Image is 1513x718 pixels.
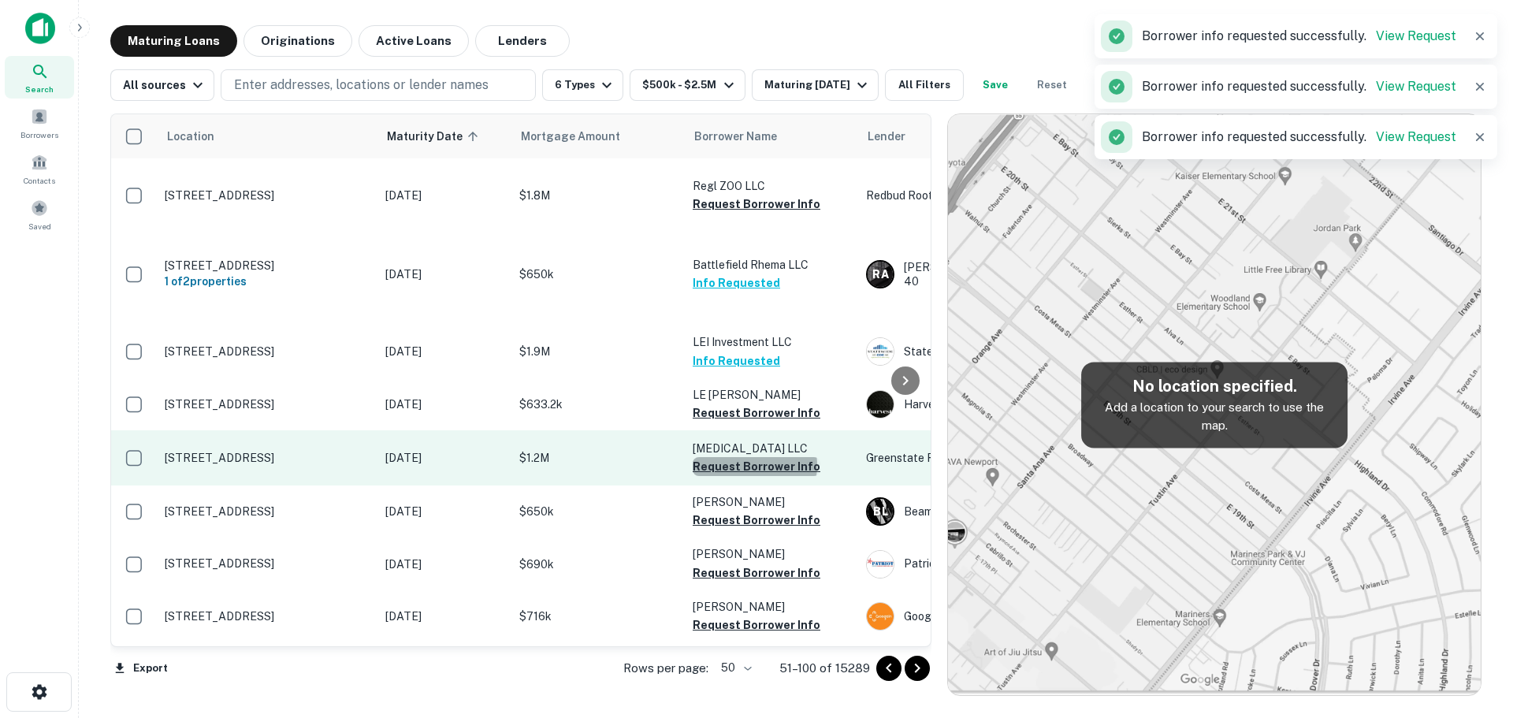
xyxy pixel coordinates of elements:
div: Googain, Inc. [866,602,1102,631]
p: $650k [519,266,677,283]
th: Location [157,114,377,158]
span: Maturity Date [387,127,483,146]
p: [STREET_ADDRESS] [165,397,370,411]
div: Patriot Lending Services, Inc. [866,550,1102,578]
p: [PERSON_NAME] [693,545,850,563]
div: Maturing [DATE] [764,76,872,95]
button: Request Borrower Info [693,511,820,530]
img: picture [867,551,894,578]
button: Info Requested [693,352,780,370]
div: Statewide CDC [866,337,1102,366]
span: Contacts [24,174,55,187]
h6: 1 of 2 properties [165,273,370,290]
img: capitalize-icon.png [25,13,55,44]
th: Lender [858,114,1110,158]
span: Saved [28,220,51,233]
iframe: Chat Widget [1434,541,1513,617]
th: Borrower Name [685,114,858,158]
p: [STREET_ADDRESS] [165,504,370,519]
button: $500k - $2.5M [630,69,745,101]
p: [STREET_ADDRESS] [165,609,370,623]
p: [MEDICAL_DATA] LLC [693,440,850,457]
button: Request Borrower Info [693,404,820,422]
p: LEI Investment LLC [693,333,850,351]
span: Mortgage Amount [521,127,641,146]
p: [STREET_ADDRESS] [165,344,370,359]
div: All sources [123,76,207,95]
button: Reset [1027,69,1077,101]
p: $690k [519,556,677,573]
p: [STREET_ADDRESS] [165,451,370,465]
button: All sources [110,69,214,101]
p: [STREET_ADDRESS] [165,188,370,203]
button: Enter addresses, locations or lender names [221,69,536,101]
p: Enter addresses, locations or lender names [234,76,489,95]
a: Search [5,56,74,99]
p: Borrower info requested successfully. [1142,77,1456,96]
button: Active Loans [359,25,469,57]
p: [STREET_ADDRESS] [165,259,370,273]
p: Greenstate Financial LLC [866,449,1102,467]
p: Add a location to your search to use the map. [1094,398,1335,435]
a: View Request [1376,28,1456,43]
span: Borrowers [20,128,58,141]
button: Go to previous page [876,656,901,681]
p: Battlefield Rhema LLC [693,256,850,273]
p: $633.2k [519,396,677,413]
p: [DATE] [385,396,504,413]
button: Export [110,657,172,680]
div: Beam Lending LLC [866,497,1102,526]
p: $1.8M [519,187,677,204]
span: Search [25,83,54,95]
img: picture [867,391,894,418]
img: picture [867,603,894,630]
a: Saved [5,193,74,236]
p: $1.9M [519,343,677,360]
button: Maturing [DATE] [752,69,879,101]
p: Redbud Roots Creditor Holdings [866,187,1102,204]
h5: No location specified. [1094,374,1335,398]
a: Borrowers [5,102,74,144]
button: Request Borrower Info [693,457,820,476]
p: Borrower info requested successfully. [1142,27,1456,46]
button: Maturing Loans [110,25,237,57]
p: [STREET_ADDRESS] [165,556,370,571]
button: Originations [243,25,352,57]
div: 50 [715,657,754,679]
button: Request Borrower Info [693,195,820,214]
button: Request Borrower Info [693,616,820,634]
p: [DATE] [385,608,504,625]
button: Save your search to get updates of matches that match your search criteria. [970,69,1020,101]
p: Regl ZOO LLC [693,177,850,195]
p: [PERSON_NAME] [693,493,850,511]
p: [DATE] [385,266,504,283]
button: All Filters [885,69,964,101]
p: Rows per page: [623,659,708,678]
p: 51–100 of 15289 [779,659,870,678]
p: LE [PERSON_NAME] [693,386,850,404]
button: Request Borrower Info [693,564,820,582]
a: View Request [1376,79,1456,94]
th: Mortgage Amount [511,114,685,158]
p: [DATE] [385,449,504,467]
p: $1.2M [519,449,677,467]
p: [DATE] [385,556,504,573]
span: Lender [868,127,905,146]
p: $716k [519,608,677,625]
p: [PERSON_NAME] [693,598,850,616]
div: Harvest SBF [866,390,1102,419]
span: Location [166,127,214,146]
img: picture [867,338,894,365]
p: Borrower info requested successfully. [1142,128,1456,147]
a: Contacts [5,147,74,190]
button: Info Requested [693,273,780,292]
div: [PERSON_NAME] ARR CAP Individual 40 [866,260,1102,288]
a: View Request [1376,129,1456,144]
button: Lenders [475,25,570,57]
p: B L [873,504,887,520]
